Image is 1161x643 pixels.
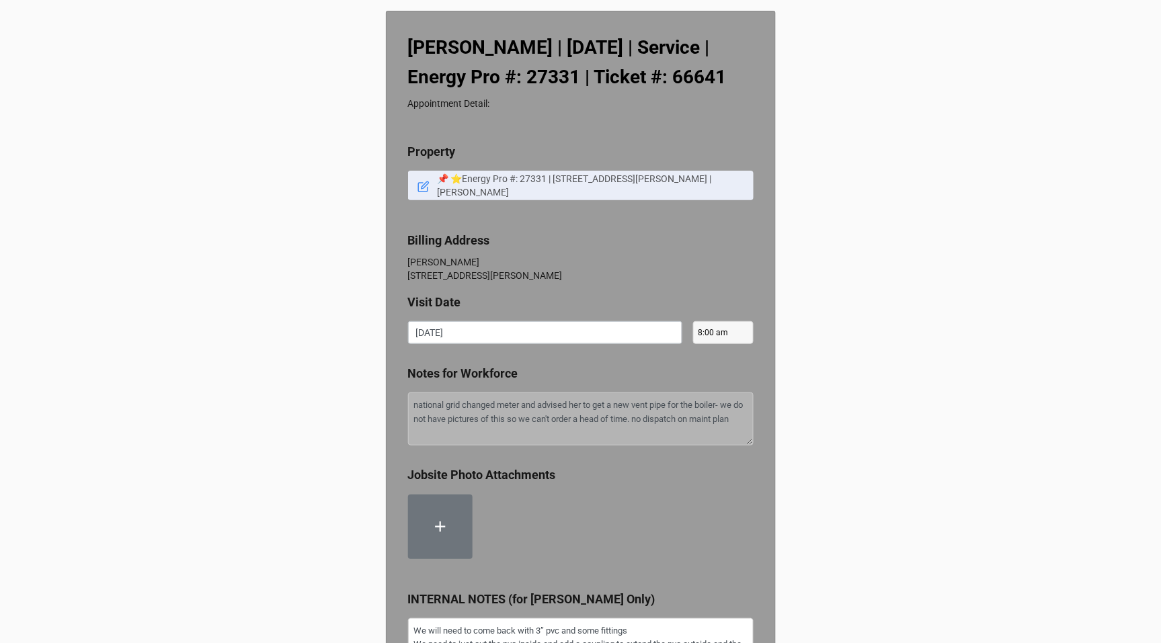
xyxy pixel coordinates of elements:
b: [PERSON_NAME] | [DATE] | Service | Energy Pro #: 27331 | Ticket #: 66641 [408,36,727,88]
label: Jobsite Photo Attachments [408,466,556,484]
textarea: national grid changed meter and advised her to get a new vent pipe for the boiler- we do not have... [408,392,754,445]
input: Time [693,321,754,344]
p: [PERSON_NAME] [STREET_ADDRESS][PERSON_NAME] [408,255,754,282]
label: Visit Date [408,293,461,312]
label: Notes for Workforce [408,364,518,383]
p: 📌 ⭐Energy Pro #: 27331 | [STREET_ADDRESS][PERSON_NAME] | [PERSON_NAME] [438,172,748,199]
label: INTERNAL NOTES (for [PERSON_NAME] Only) [408,590,655,609]
p: Appointment Detail: [408,97,754,110]
input: Date [408,321,682,344]
label: Property [408,142,456,161]
b: Billing Address [408,233,490,247]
